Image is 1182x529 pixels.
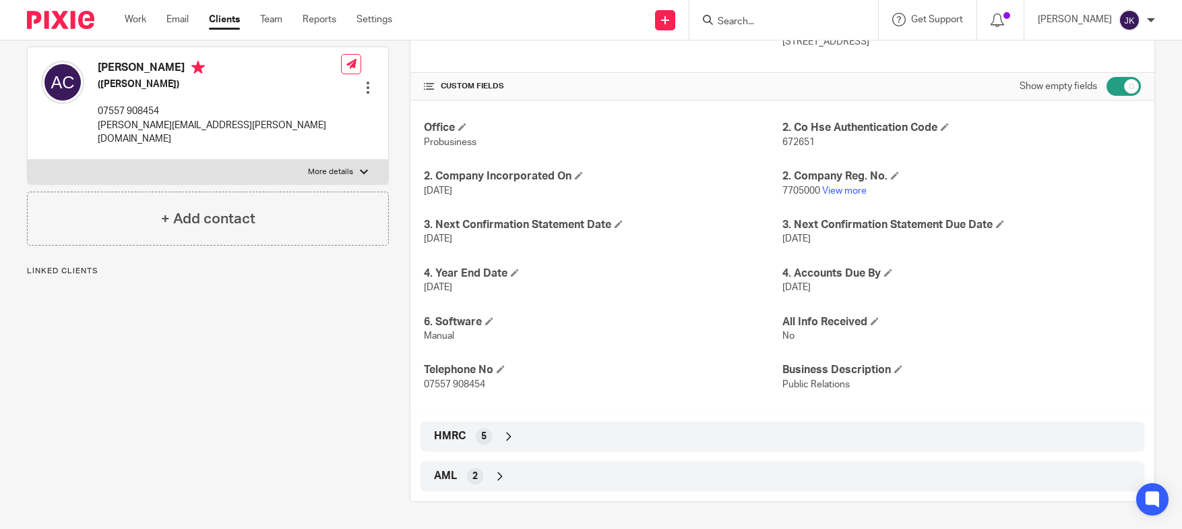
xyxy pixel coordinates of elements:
a: Team [260,13,282,26]
span: 07557 908454 [424,380,485,389]
h4: + Add contact [161,208,255,229]
span: 2 [472,470,478,483]
span: [DATE] [424,234,452,244]
h4: All Info Received [782,315,1141,329]
h4: 4. Year End Date [424,267,782,281]
a: Email [166,13,189,26]
a: Reports [303,13,336,26]
img: Pixie [27,11,94,29]
h5: ([PERSON_NAME]) [98,78,341,91]
span: 7705000 [782,186,820,196]
i: Primary [191,61,205,74]
p: [PERSON_NAME] [1038,13,1112,26]
h4: [PERSON_NAME] [98,61,341,78]
p: [PERSON_NAME][EMAIL_ADDRESS][PERSON_NAME][DOMAIN_NAME] [98,119,341,146]
a: Work [125,13,146,26]
span: [DATE] [782,283,811,292]
span: Public Relations [782,380,850,389]
a: Clients [209,13,240,26]
h4: Office [424,121,782,135]
input: Search [716,16,838,28]
h4: 6. Software [424,315,782,329]
h4: 3. Next Confirmation Statement Due Date [782,218,1141,232]
p: Linked clients [27,266,389,277]
h4: Business Description [782,363,1141,377]
span: 672651 [782,138,815,147]
h4: 3. Next Confirmation Statement Date [424,218,782,232]
p: 07557 908454 [98,105,341,118]
span: [DATE] [424,283,452,292]
h4: 2. Company Incorporated On [424,169,782,184]
span: Manual [424,331,454,341]
h4: 4. Accounts Due By [782,267,1141,281]
h4: CUSTOM FIELDS [424,81,782,92]
span: AML [434,469,457,483]
label: Show empty fields [1020,80,1097,93]
span: [DATE] [424,186,452,196]
span: Probusiness [424,138,476,147]
span: HMRC [434,429,466,443]
span: [DATE] [782,234,811,244]
a: Settings [356,13,392,26]
img: svg%3E [1119,9,1140,31]
img: svg%3E [41,61,84,104]
span: No [782,331,795,341]
p: More details [308,167,353,177]
h4: 2. Co Hse Authentication Code [782,121,1141,135]
p: [STREET_ADDRESS] [782,35,1141,49]
span: Get Support [911,15,963,24]
h4: 2. Company Reg. No. [782,169,1141,184]
h4: Telephone No [424,363,782,377]
a: View more [822,186,867,196]
span: 5 [481,430,487,443]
